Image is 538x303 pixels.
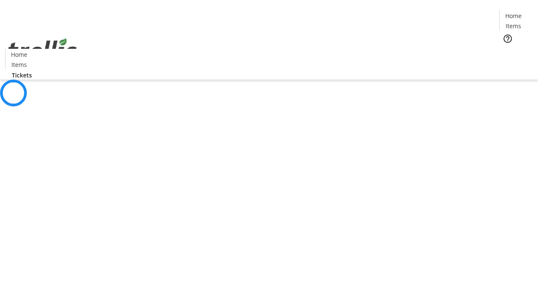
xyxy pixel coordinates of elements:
span: Home [11,50,27,59]
a: Home [500,11,527,20]
a: Home [5,50,32,59]
a: Items [500,21,527,30]
img: Orient E2E Organization m8b8QOTwRL's Logo [5,29,80,71]
span: Tickets [12,71,32,80]
button: Help [499,30,516,47]
span: Home [505,11,522,20]
span: Items [11,60,27,69]
a: Tickets [5,71,39,80]
span: Items [506,21,521,30]
span: Tickets [506,49,526,58]
a: Items [5,60,32,69]
a: Tickets [499,49,533,58]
